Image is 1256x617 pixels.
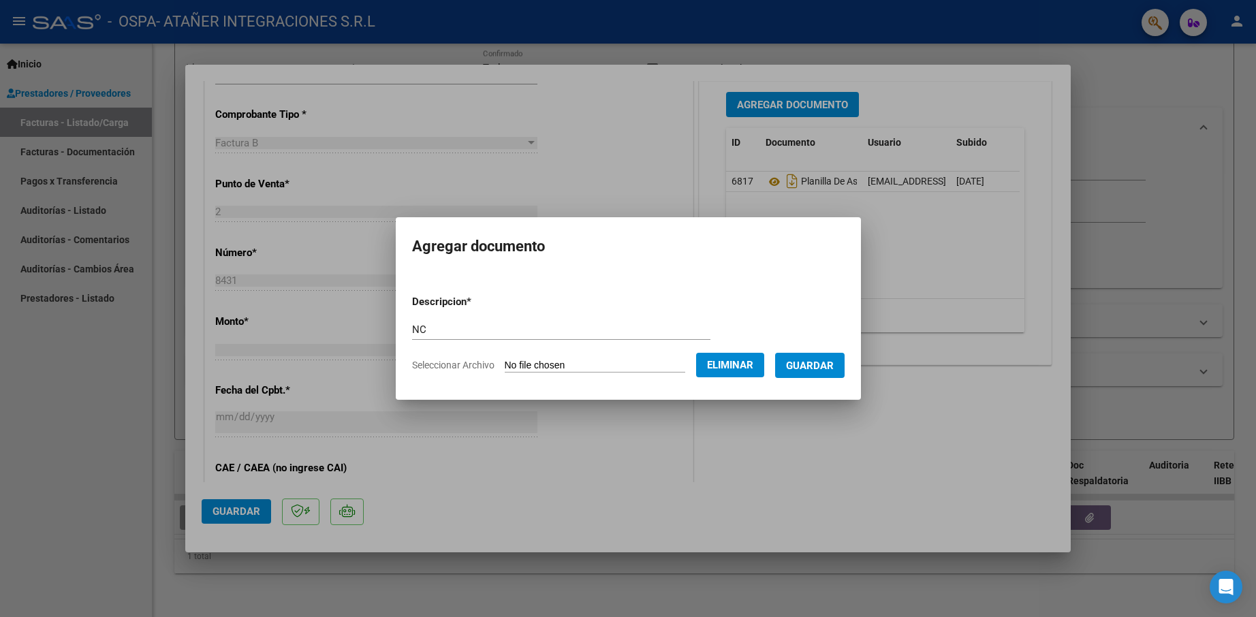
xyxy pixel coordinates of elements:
[412,360,494,370] span: Seleccionar Archivo
[412,294,542,310] p: Descripcion
[1210,571,1242,603] div: Open Intercom Messenger
[696,353,764,377] button: Eliminar
[786,360,834,372] span: Guardar
[707,359,753,371] span: Eliminar
[775,353,845,378] button: Guardar
[412,234,845,259] h2: Agregar documento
